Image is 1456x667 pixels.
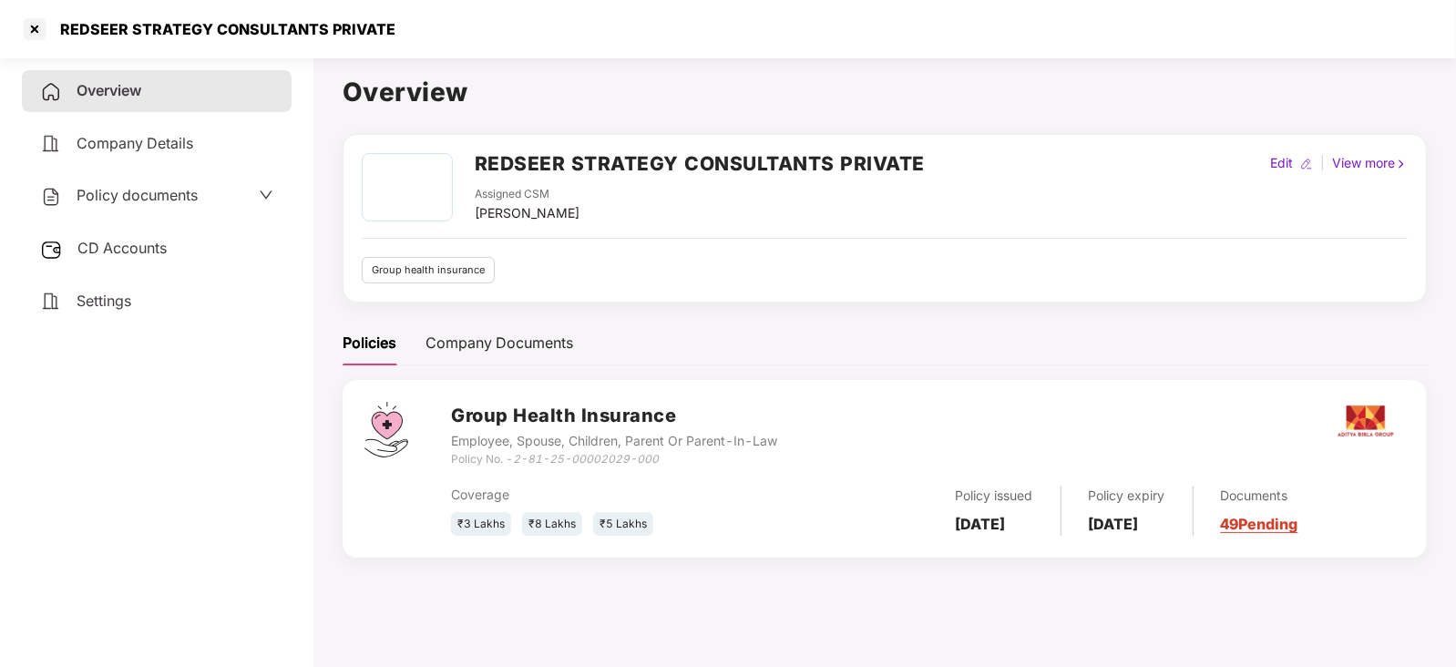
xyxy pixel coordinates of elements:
div: Policies [343,332,396,354]
span: Company Details [77,134,193,152]
img: svg+xml;base64,PHN2ZyB4bWxucz0iaHR0cDovL3d3dy53My5vcmcvMjAwMC9zdmciIHdpZHRoPSI0Ny43MTQiIGhlaWdodD... [364,402,408,457]
div: ₹5 Lakhs [593,512,653,537]
b: [DATE] [1089,515,1139,533]
div: Policy issued [956,486,1033,506]
img: svg+xml;base64,PHN2ZyB3aWR0aD0iMjUiIGhlaWdodD0iMjQiIHZpZXdCb3g9IjAgMCAyNSAyNCIgZmlsbD0ibm9uZSIgeG... [40,239,63,261]
span: Overview [77,81,141,99]
div: | [1317,153,1328,173]
img: svg+xml;base64,PHN2ZyB4bWxucz0iaHR0cDovL3d3dy53My5vcmcvMjAwMC9zdmciIHdpZHRoPSIyNCIgaGVpZ2h0PSIyNC... [40,291,62,313]
div: Policy expiry [1089,486,1165,506]
span: down [259,188,273,202]
i: 2-81-25-00002029-000 [513,452,659,466]
div: Company Documents [426,332,573,354]
div: Assigned CSM [475,186,579,203]
div: Employee, Spouse, Children, Parent Or Parent-In-Law [451,431,777,451]
h1: Overview [343,72,1427,112]
div: ₹3 Lakhs [451,512,511,537]
h2: REDSEER STRATEGY CONSULTANTS PRIVATE [475,149,925,179]
div: Edit [1266,153,1297,173]
img: svg+xml;base64,PHN2ZyB4bWxucz0iaHR0cDovL3d3dy53My5vcmcvMjAwMC9zdmciIHdpZHRoPSIyNCIgaGVpZ2h0PSIyNC... [40,81,62,103]
div: REDSEER STRATEGY CONSULTANTS PRIVATE [49,20,395,38]
div: View more [1328,153,1411,173]
b: [DATE] [956,515,1006,533]
span: Settings [77,292,131,310]
div: [PERSON_NAME] [475,203,579,223]
div: Policy No. - [451,451,777,468]
span: CD Accounts [77,239,167,257]
a: 49 Pending [1221,515,1298,533]
div: ₹8 Lakhs [522,512,582,537]
div: Documents [1221,486,1298,506]
div: Coverage [451,485,769,505]
img: aditya.png [1334,389,1398,453]
img: svg+xml;base64,PHN2ZyB4bWxucz0iaHR0cDovL3d3dy53My5vcmcvMjAwMC9zdmciIHdpZHRoPSIyNCIgaGVpZ2h0PSIyNC... [40,133,62,155]
img: editIcon [1300,158,1313,170]
span: Policy documents [77,186,198,204]
img: rightIcon [1395,158,1408,170]
img: svg+xml;base64,PHN2ZyB4bWxucz0iaHR0cDovL3d3dy53My5vcmcvMjAwMC9zdmciIHdpZHRoPSIyNCIgaGVpZ2h0PSIyNC... [40,186,62,208]
div: Group health insurance [362,257,495,283]
h3: Group Health Insurance [451,402,777,430]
